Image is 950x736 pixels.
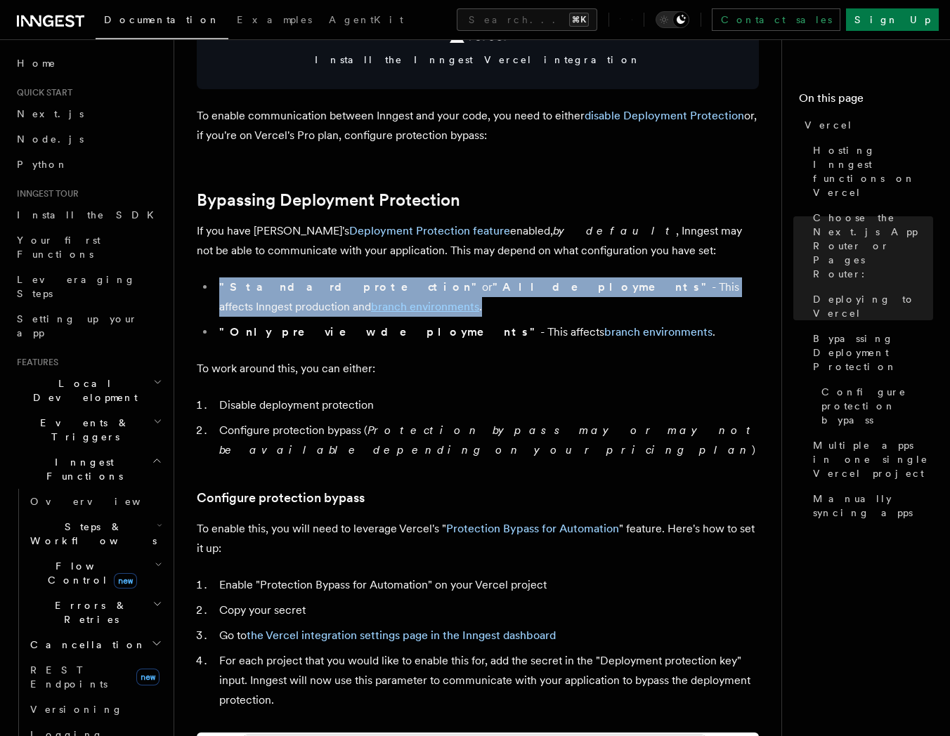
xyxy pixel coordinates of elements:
[446,522,619,535] a: Protection Bypass for Automation
[25,514,165,553] button: Steps & Workflows
[25,632,165,657] button: Cancellation
[215,651,759,710] li: For each project that you would like to enable this for, add the secret in the "Deployment protec...
[807,326,933,379] a: Bypassing Deployment Protection
[215,421,759,460] li: Configure protection bypass ( )
[25,559,155,587] span: Flow Control
[11,267,165,306] a: Leveraging Steps
[25,489,165,514] a: Overview
[585,109,744,122] a: disable Deployment Protection
[813,211,933,281] span: Choose the Next.js App Router or Pages Router:
[846,8,939,31] a: Sign Up
[604,325,712,339] a: branch environments
[197,106,759,145] p: To enable communication between Inngest and your code, you need to either or, if you're on Vercel...
[807,486,933,525] a: Manually syncing apps
[807,138,933,205] a: Hosting Inngest functions on Vercel
[25,593,165,632] button: Errors & Retries
[17,274,136,299] span: Leveraging Steps
[30,704,123,715] span: Versioning
[25,657,165,697] a: REST Endpointsnew
[197,519,759,558] p: To enable this, you will need to leverage Vercel's " " feature. Here's how to set it up:
[17,313,138,339] span: Setting up your app
[17,159,68,170] span: Python
[11,51,165,76] a: Home
[11,449,165,489] button: Inngest Functions
[228,4,320,38] a: Examples
[104,14,220,25] span: Documentation
[17,108,84,119] span: Next.js
[821,385,933,427] span: Configure protection bypass
[219,280,482,294] strong: "Standard protection"
[215,600,759,620] li: Copy your secret
[237,14,312,25] span: Examples
[214,53,742,67] span: Install the Inngest Vercel integration
[805,118,853,132] span: Vercel
[813,331,933,374] span: Bypassing Deployment Protection
[215,575,759,595] li: Enable "Protection Bypass for Automation" on your Vercel project
[11,87,72,98] span: Quick start
[215,322,759,342] li: - This affects .
[569,13,589,27] kbd: ⌘K
[807,287,933,326] a: Deploying to Vercel
[656,11,689,28] button: Toggle dark mode
[17,56,56,70] span: Home
[11,152,165,177] a: Python
[197,190,460,210] a: Bypassing Deployment Protection
[25,520,157,548] span: Steps & Workflows
[17,133,84,145] span: Node.js
[96,4,228,39] a: Documentation
[11,357,58,368] span: Features
[197,8,759,89] a: Install the Inngest Vercel integration
[11,188,79,199] span: Inngest tour
[813,438,933,480] span: Multiple apps in one single Vercel project
[807,205,933,287] a: Choose the Next.js App Router or Pages Router:
[25,553,165,593] button: Flow Controlnew
[349,224,510,237] a: Deployment Protection feature
[329,14,403,25] span: AgentKit
[11,371,165,410] button: Local Development
[215,395,759,415] li: Disable deployment protection
[11,202,165,228] a: Install the SDK
[25,697,165,722] a: Versioning
[215,626,759,645] li: Go to
[197,488,365,508] a: Configure protection bypass
[799,112,933,138] a: Vercel
[219,325,540,339] strong: "Only preview deployments"
[17,235,100,260] span: Your first Functions
[493,280,712,294] strong: "All deployments"
[219,423,757,456] em: Protection bypass may or may not be available depending on your pricing plan
[11,228,165,267] a: Your first Functions
[17,209,162,221] span: Install the SDK
[813,143,933,199] span: Hosting Inngest functions on Vercel
[553,224,676,237] em: by default
[11,126,165,152] a: Node.js
[247,629,556,642] a: the Vercel integration settings page in the Inngest dashboard
[320,4,412,38] a: AgentKit
[807,433,933,486] a: Multiple apps in one single Vercel project
[197,359,759,379] p: To work around this, you can either:
[25,598,152,626] span: Errors & Retries
[197,221,759,261] p: If you have [PERSON_NAME]'s enabled, , Inngest may not be able to communicate with your applicati...
[11,306,165,346] a: Setting up your app
[813,292,933,320] span: Deploying to Vercel
[457,8,597,31] button: Search...⌘K
[136,669,160,685] span: new
[813,492,933,520] span: Manually syncing apps
[11,416,153,444] span: Events & Triggers
[712,8,840,31] a: Contact sales
[25,638,146,652] span: Cancellation
[30,664,108,690] span: REST Endpoints
[816,379,933,433] a: Configure protection bypass
[215,277,759,317] li: or - This affects Inngest production and .
[11,101,165,126] a: Next.js
[11,410,165,449] button: Events & Triggers
[11,455,152,483] span: Inngest Functions
[30,496,175,507] span: Overview
[799,90,933,112] h4: On this page
[371,300,479,313] a: branch environments
[114,573,137,589] span: new
[11,376,153,405] span: Local Development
